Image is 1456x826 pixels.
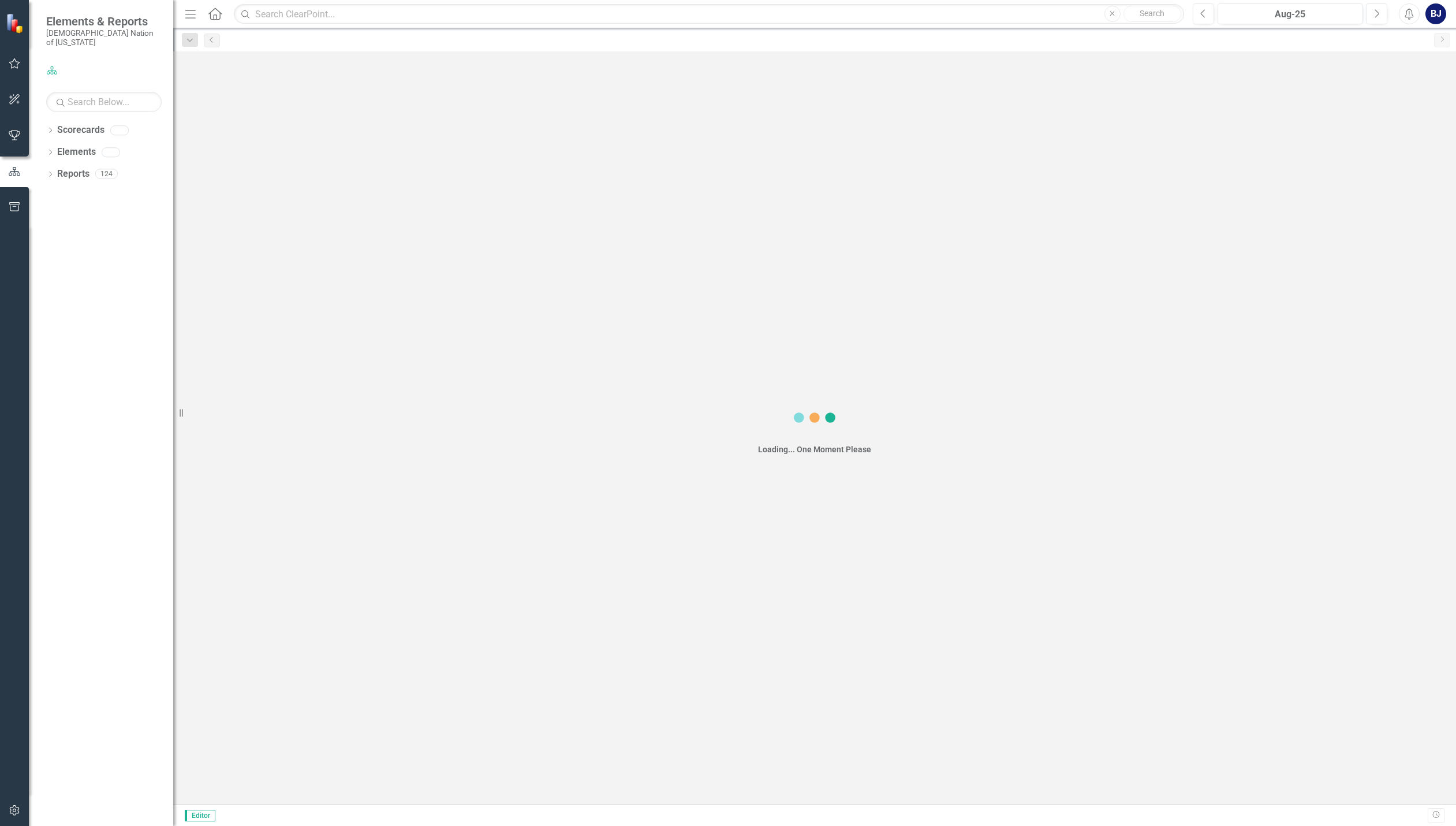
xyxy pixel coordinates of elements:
[6,13,26,34] img: ClearPoint Strategy
[758,444,871,455] div: Loading... One Moment Please
[46,92,162,112] input: Search Below...
[1222,8,1359,21] div: Aug-25
[1123,6,1181,22] button: Search
[57,168,89,181] a: Reports
[46,14,162,28] span: Elements & Reports
[95,169,118,179] div: 124
[57,124,104,137] a: Scorecards
[1140,9,1164,18] span: Search
[185,810,215,821] span: Editor
[1218,3,1363,24] button: Aug-25
[46,28,162,47] small: [DEMOGRAPHIC_DATA] Nation of [US_STATE]
[234,4,1184,24] input: Search ClearPoint...
[1425,3,1446,24] button: BJ
[57,146,96,159] a: Elements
